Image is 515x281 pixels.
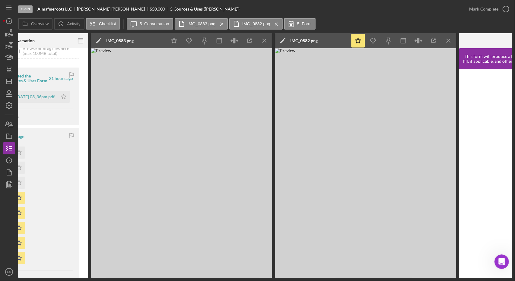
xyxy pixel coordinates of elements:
[106,38,134,43] div: IMG_0883.png
[229,18,283,30] button: IMG_0882.png
[91,48,272,278] img: Preview
[275,48,456,278] img: Preview
[54,18,84,30] button: Activity
[49,76,73,81] time: 2025-10-09 19:36
[6,38,35,43] div: 5. Conversation
[127,18,173,30] button: 5. Conversation
[77,7,150,11] div: [PERSON_NAME] [PERSON_NAME]
[175,18,228,30] button: IMG_0883.png
[18,18,52,30] button: Overview
[3,266,15,278] button: ES
[494,254,509,269] iframe: Intercom live chat
[150,6,165,11] span: $50,000
[18,5,33,13] div: Open
[86,18,120,30] button: Checklist
[67,21,80,26] label: Activity
[290,38,318,43] div: IMG_0882.png
[170,7,240,11] div: 5. Sources & Uses ([PERSON_NAME])
[188,21,216,26] label: IMG_0883.png
[31,21,49,26] label: Overview
[140,21,169,26] label: 5. Conversation
[463,3,512,15] button: Mark Complete
[37,7,72,11] b: Almafineroots LLC
[284,18,316,30] button: 5. Form
[7,270,11,274] text: ES
[99,21,116,26] label: Checklist
[469,3,498,15] div: Mark Complete
[242,21,270,26] label: IMG_0882.png
[297,21,312,26] label: 5. Form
